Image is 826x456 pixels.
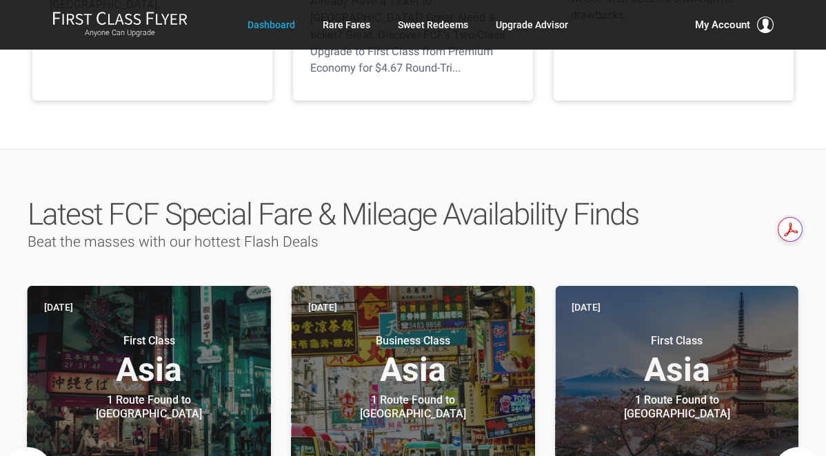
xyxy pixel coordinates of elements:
h3: Asia [572,334,782,386]
div: 1 Route Found to [GEOGRAPHIC_DATA] [327,393,499,421]
span: Latest FCF Special Fare & Mileage Availability Finds [28,196,638,232]
small: First Class [63,334,235,348]
time: [DATE] [572,300,601,315]
div: 1 Route Found to [GEOGRAPHIC_DATA] [63,393,235,421]
small: Business Class [327,334,499,348]
h3: Asia [308,334,518,386]
time: [DATE] [308,300,337,315]
time: [DATE] [44,300,73,315]
a: Rare Fares [323,12,370,37]
h3: Asia [44,334,254,386]
a: Dashboard [248,12,295,37]
a: Upgrade Advisor [496,12,568,37]
small: First Class [591,334,763,348]
span: My Account [695,17,750,33]
img: First Class Flyer [52,11,188,25]
button: My Account [695,17,774,33]
div: 1 Route Found to [GEOGRAPHIC_DATA] [591,393,763,421]
a: First Class FlyerAnyone Can Upgrade [52,11,188,39]
small: Anyone Can Upgrade [52,28,188,38]
a: Sweet Redeems [398,12,468,37]
span: Beat the masses with our hottest Flash Deals [28,234,319,250]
